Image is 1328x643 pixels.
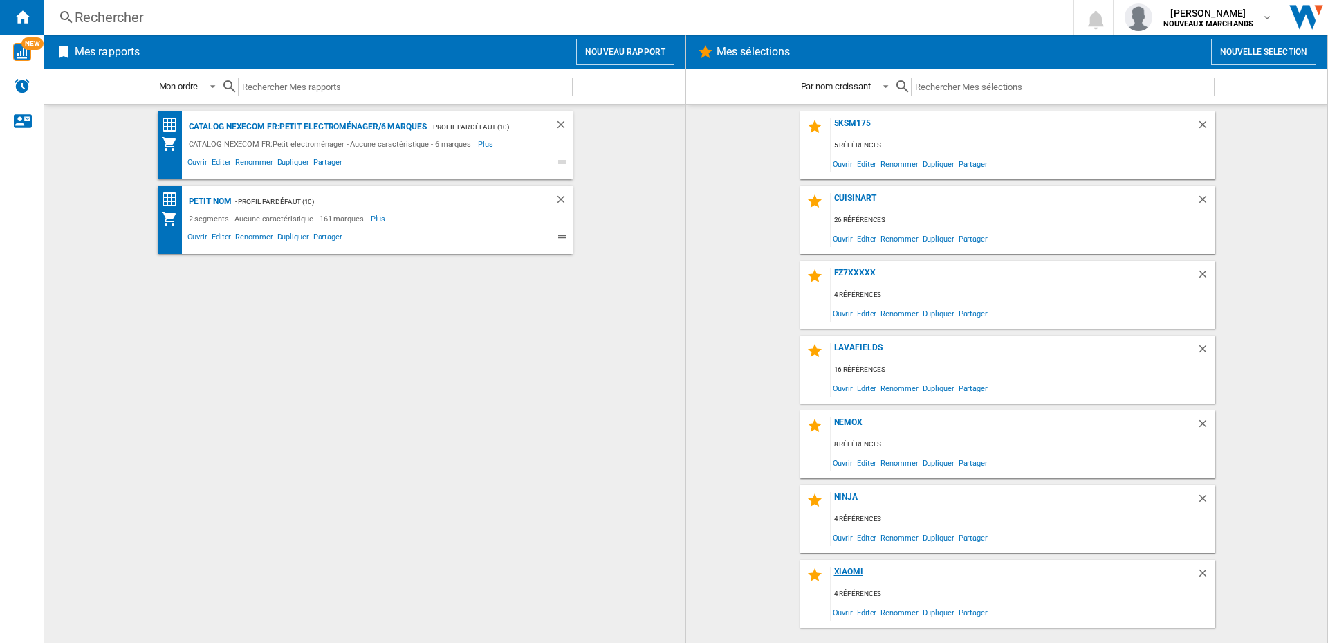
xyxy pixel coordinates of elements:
div: - Profil par défaut (10) [427,118,527,136]
img: wise-card.svg [13,43,31,61]
span: Ouvrir [185,156,210,172]
div: 2 segments - Aucune caractéristique - 161 marques [185,210,371,227]
span: Dupliquer [921,229,957,248]
div: Supprimer [1197,417,1215,436]
h2: Mes rapports [72,39,142,65]
div: Lavafields [831,343,1197,361]
span: Renommer [878,304,920,323]
div: Supprimer [1197,567,1215,586]
span: Ouvrir [831,304,855,323]
input: Rechercher Mes sélections [911,78,1215,96]
span: Renommer [878,379,920,397]
span: Partager [957,453,990,472]
div: Matrice des prix [161,116,185,134]
div: Cuisinart [831,193,1197,212]
span: Ouvrir [831,154,855,173]
span: Dupliquer [921,528,957,547]
div: CATALOG NEXECOM FR:Petit electroménager - Aucune caractéristique - 6 marques [185,136,478,152]
span: Editer [210,230,233,247]
span: Plus [478,136,495,152]
span: Ouvrir [831,603,855,622]
span: Editer [855,453,878,472]
span: Dupliquer [275,230,311,247]
span: Dupliquer [275,156,311,172]
h2: Mes sélections [714,39,793,65]
span: Partager [957,304,990,323]
div: Mon assortiment [161,210,185,227]
b: NOUVEAUX MARCHANDS [1163,19,1254,28]
div: 16 références [831,361,1215,379]
button: Nouvelle selection [1211,39,1316,65]
span: Dupliquer [921,154,957,173]
img: alerts-logo.svg [14,78,30,94]
div: 5 références [831,137,1215,154]
span: Renommer [878,528,920,547]
span: Partager [311,156,344,172]
div: Supprimer [1197,118,1215,137]
div: - Profil par défaut (10) [232,193,527,210]
span: Ouvrir [185,230,210,247]
span: Renommer [878,154,920,173]
span: Partager [957,528,990,547]
div: Matrice des prix [161,191,185,208]
img: profile.jpg [1125,3,1152,31]
span: [PERSON_NAME] [1163,6,1254,20]
div: Supprimer [555,193,573,210]
div: Supprimer [1197,343,1215,361]
div: Supprimer [1197,492,1215,511]
span: Dupliquer [921,603,957,622]
span: Dupliquer [921,304,957,323]
span: Editer [855,528,878,547]
span: Editer [855,603,878,622]
span: Renommer [878,603,920,622]
div: 5KSM175 [831,118,1197,137]
div: 8 références [831,436,1215,453]
span: Dupliquer [921,379,957,397]
div: 4 références [831,287,1215,304]
span: Renommer [878,229,920,248]
span: Editer [855,379,878,397]
div: FZ7XXXXX [831,268,1197,287]
span: Ouvrir [831,528,855,547]
span: Renommer [233,230,275,247]
div: Par nom croissant [801,81,871,91]
span: Ouvrir [831,379,855,397]
div: 4 références [831,586,1215,603]
span: Plus [371,210,388,227]
div: Mon assortiment [161,136,185,152]
div: CATALOG NEXECOM FR:Petit electroménager/6 marques [185,118,427,136]
div: Supprimer [1197,268,1215,287]
div: Xiaomi [831,567,1197,586]
span: Editer [210,156,233,172]
div: Nemox [831,417,1197,436]
div: 4 références [831,511,1215,528]
span: Renommer [233,156,275,172]
button: Nouveau rapport [576,39,674,65]
span: Renommer [878,453,920,472]
span: Partager [311,230,344,247]
span: Editer [855,229,878,248]
span: Partager [957,603,990,622]
div: Mon ordre [159,81,198,91]
span: Editer [855,304,878,323]
div: Rechercher [75,8,1037,27]
span: Dupliquer [921,453,957,472]
span: Partager [957,154,990,173]
span: Partager [957,229,990,248]
span: NEW [21,37,44,50]
div: Supprimer [1197,193,1215,212]
div: 26 références [831,212,1215,229]
div: Supprimer [555,118,573,136]
span: Partager [957,379,990,397]
span: Ouvrir [831,229,855,248]
input: Rechercher Mes rapports [238,78,573,96]
div: petit nom [185,193,232,210]
span: Ouvrir [831,453,855,472]
span: Editer [855,154,878,173]
div: Ninja [831,492,1197,511]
